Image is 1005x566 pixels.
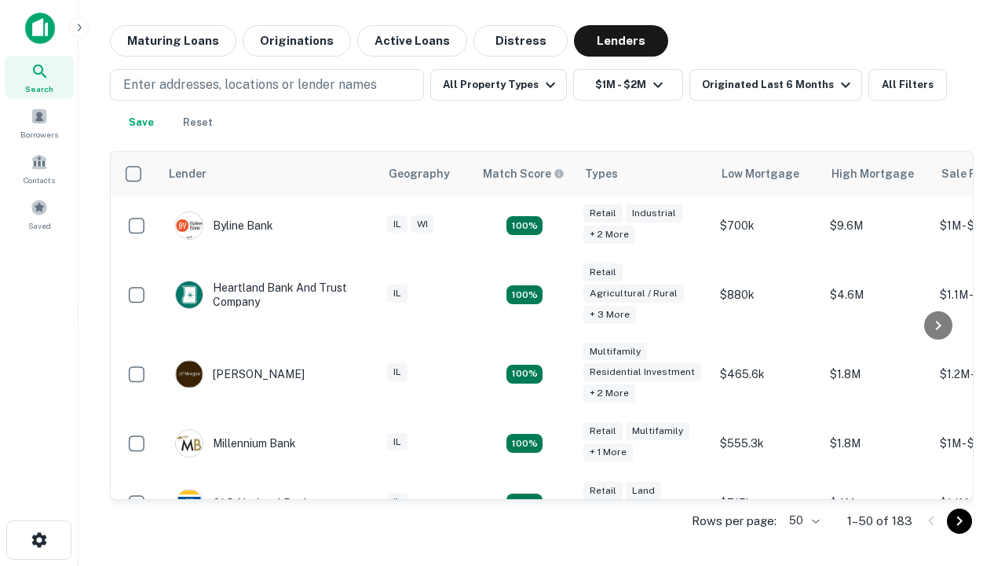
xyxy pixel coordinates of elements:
iframe: Chat Widget [926,390,1005,465]
div: + 3 more [583,306,636,324]
div: Heartland Bank And Trust Company [175,281,364,309]
div: Multifamily [626,422,689,440]
div: IL [387,285,407,303]
div: Matching Properties: 20, hasApolloMatch: undefined [506,216,543,235]
div: IL [387,215,407,233]
td: $465.6k [712,335,822,414]
button: Active Loans [357,25,467,57]
a: Borrowers [5,101,74,144]
div: Originated Last 6 Months [702,75,855,94]
div: Matching Properties: 27, hasApolloMatch: undefined [506,365,543,384]
div: Retail [583,422,623,440]
div: Matching Properties: 17, hasApolloMatch: undefined [506,285,543,304]
div: IL [387,493,407,511]
td: $1.8M [822,335,932,414]
p: Rows per page: [692,512,777,531]
th: Types [576,152,712,196]
div: Retail [583,204,623,222]
div: Residential Investment [583,363,701,381]
th: Lender [159,152,379,196]
a: Saved [5,193,74,235]
th: Low Mortgage [712,152,822,196]
button: $1M - $2M [573,69,683,101]
button: Originated Last 6 Months [689,69,862,101]
img: picture [176,212,203,239]
td: $715k [712,473,822,533]
div: Lender [169,164,206,183]
img: picture [176,430,203,457]
img: picture [176,361,203,388]
div: [PERSON_NAME] [175,360,305,388]
div: Matching Properties: 18, hasApolloMatch: undefined [506,494,543,513]
button: All Property Types [430,69,567,101]
span: Search [25,83,53,95]
button: Reset [173,107,223,138]
td: $4M [822,473,932,533]
button: Distress [473,25,568,57]
img: capitalize-icon.png [25,13,55,44]
p: Enter addresses, locations or lender names [123,75,377,94]
div: Byline Bank [175,211,273,240]
img: picture [176,281,203,308]
span: Borrowers [20,128,58,141]
button: Go to next page [947,509,972,534]
td: $700k [712,196,822,255]
button: Enter addresses, locations or lender names [110,69,424,101]
td: $880k [712,255,822,335]
a: Contacts [5,147,74,189]
div: Retail [583,263,623,281]
div: IL [387,433,407,451]
div: Capitalize uses an advanced AI algorithm to match your search with the best lender. The match sco... [483,165,565,182]
div: Multifamily [583,343,647,361]
a: Search [5,56,74,98]
div: Industrial [626,204,682,222]
td: $9.6M [822,196,932,255]
div: 50 [783,509,822,532]
td: $4.6M [822,255,932,335]
th: High Mortgage [822,152,932,196]
div: Low Mortgage [722,164,799,183]
h6: Match Score [483,165,561,182]
div: + 1 more [583,443,633,461]
div: Types [585,164,618,183]
div: IL [387,363,407,381]
td: $1.8M [822,413,932,473]
div: + 2 more [583,384,635,402]
div: Matching Properties: 16, hasApolloMatch: undefined [506,434,543,453]
td: $555.3k [712,413,822,473]
div: Land [626,482,661,500]
div: Geography [389,164,450,183]
div: High Mortgage [831,164,914,183]
div: WI [411,215,434,233]
th: Geography [379,152,473,196]
div: Millennium Bank [175,429,296,458]
img: picture [176,490,203,516]
div: Retail [583,482,623,500]
button: Maturing Loans [110,25,236,57]
th: Capitalize uses an advanced AI algorithm to match your search with the best lender. The match sco... [473,152,576,196]
button: All Filters [868,69,947,101]
p: 1–50 of 183 [847,512,912,531]
button: Save your search to get updates of matches that match your search criteria. [116,107,166,138]
div: Agricultural / Rural [583,285,684,303]
span: Contacts [24,174,55,186]
div: OLD National Bank [175,489,310,517]
span: Saved [28,219,51,232]
div: + 2 more [583,226,635,244]
button: Lenders [574,25,668,57]
button: Originations [243,25,351,57]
